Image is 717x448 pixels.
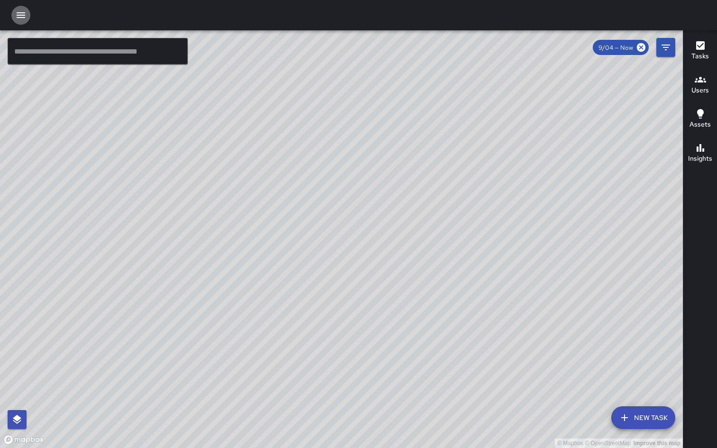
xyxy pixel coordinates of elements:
[656,38,675,57] button: Filters
[593,40,649,55] div: 9/04 — Now
[683,34,717,68] button: Tasks
[689,119,711,130] h6: Assets
[688,154,712,164] h6: Insights
[593,44,639,52] span: 9/04 — Now
[683,102,717,137] button: Assets
[691,85,709,96] h6: Users
[683,68,717,102] button: Users
[611,406,675,429] button: New Task
[683,137,717,171] button: Insights
[691,51,709,62] h6: Tasks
